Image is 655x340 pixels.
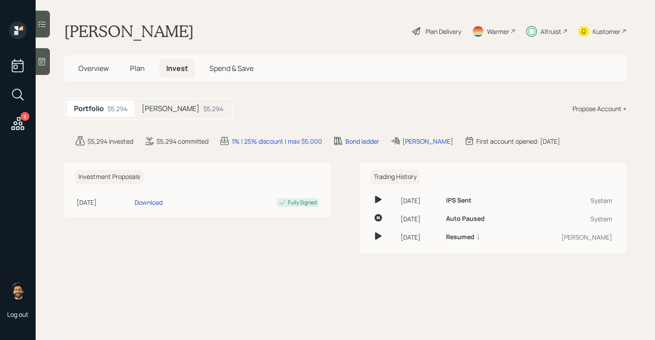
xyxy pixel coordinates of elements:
[9,282,27,299] img: eric-schwartz-headshot.png
[288,199,317,207] div: Fully Signed
[523,232,612,242] div: [PERSON_NAME]
[166,63,188,73] span: Invest
[476,137,560,146] div: First account opened: [DATE]
[7,310,29,319] div: Log out
[370,170,420,184] h6: Trading History
[203,104,223,113] div: $5,294
[156,137,209,146] div: $5,294 committed
[401,214,439,224] div: [DATE]
[87,137,133,146] div: $5,294 invested
[20,112,29,121] div: 8
[426,27,461,36] div: Plan Delivery
[78,63,109,73] span: Overview
[593,27,620,36] div: Kustomer
[135,198,163,207] div: Download
[232,137,322,146] div: 1% | 25% discount | max $5,000
[523,214,612,224] div: System
[446,197,471,204] h6: IPS Sent
[487,27,509,36] div: Warmer
[401,196,439,205] div: [DATE]
[209,63,254,73] span: Spend & Save
[74,104,104,113] h5: Portfolio
[573,104,626,113] div: Propose Account +
[523,196,612,205] div: System
[142,104,200,113] h5: [PERSON_NAME]
[401,232,439,242] div: [DATE]
[64,21,194,41] h1: [PERSON_NAME]
[107,104,127,113] div: $5,294
[540,27,561,36] div: Altruist
[345,137,379,146] div: Bond ladder
[402,137,453,146] div: [PERSON_NAME]
[75,170,143,184] h6: Investment Proposals
[446,215,485,223] h6: Auto Paused
[130,63,145,73] span: Plan
[446,233,475,241] h6: Resumed
[77,198,131,207] div: [DATE]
